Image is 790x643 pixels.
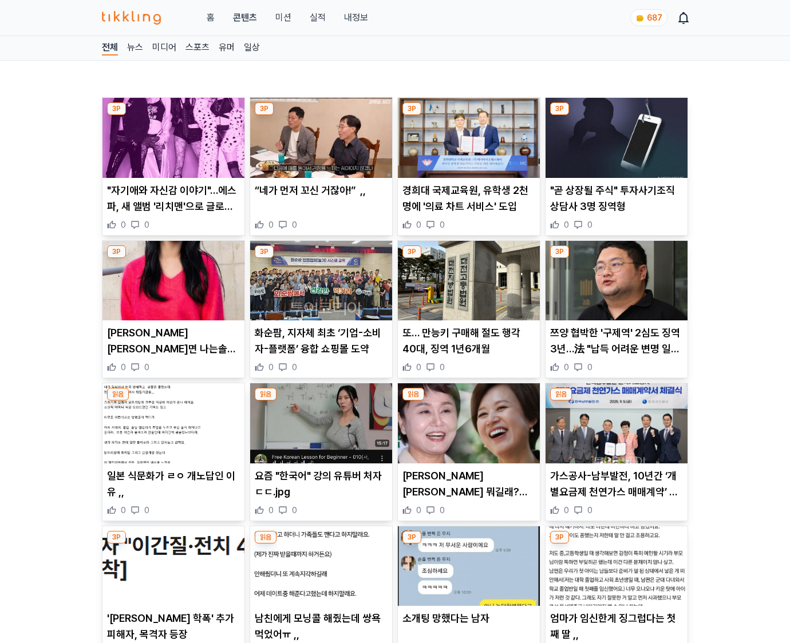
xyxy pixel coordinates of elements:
[268,219,274,231] span: 0
[152,41,176,55] a: 미디어
[268,505,274,516] span: 0
[102,526,244,606] img: '송하윤 학폭' 추가 피해자, 목격자 등장
[550,245,569,258] div: 3P
[545,383,688,521] div: 읽음 가스공사-남부발전, 10년간 ‘개별요금제 천연가스 매매계약’ 체결 가스공사-남부발전, 10년간 ‘개별요금제 천연가스 매매계약’ 체결 0 0
[255,388,276,400] div: 읽음
[255,102,274,115] div: 3P
[440,362,445,373] span: 0
[550,610,683,642] p: 엄마가 임신한게 징그럽다는 첫째 딸 ,,
[250,97,393,236] div: 3P “네가 먼저 꼬신 거잖아!” ,, “네가 먼저 꼬신 거잖아!” ,, 0 0
[102,41,118,55] a: 전체
[564,505,569,516] span: 0
[546,383,688,463] img: 가스공사-남부발전, 10년간 ‘개별요금제 천연가스 매매계약’ 체결
[244,41,260,55] a: 일상
[255,325,388,357] p: 화순팜, 지자체 최초 ‘기업-소비자-플랫폼’ 융합 쇼핑몰 도약
[402,245,421,258] div: 3P
[255,182,388,199] p: “네가 먼저 꼬신 거잖아!” ,,
[102,241,244,321] img: 송하윤정도면 나는솔로 압살 가능하겠죠?
[546,98,688,178] img: "곧 상장될 주식" 투자사기조직 상담사 3명 징역형
[564,219,569,231] span: 0
[233,11,257,25] a: 콘텐츠
[107,182,240,215] p: "자기애와 자신감 이야기"…에스파, 새 앨범 '리치맨'으로 글로벌 신드롬
[107,388,129,400] div: 읽음
[102,383,245,521] div: 읽음 일본 식문화가 ㄹㅇ 개노답인 이유 ,, 일본 식문화가 ㄹㅇ 개노답인 이유 ,, 0 0
[121,362,126,373] span: 0
[398,98,540,178] img: 경희대 국제교육원, 유학생 2천명에 '의료 차트 서비스' 도입
[397,240,540,379] div: 3P 또… 만능키 구매해 절도 행각 40대, 징역 1년6개월 또… 만능키 구매해 절도 행각 40대, 징역 1년6개월 0 0
[630,9,665,26] a: coin 687
[550,182,683,215] p: "곧 상장될 주식" 투자사기조직 상담사 3명 징역형
[185,41,210,55] a: 스포츠
[416,505,421,516] span: 0
[255,531,276,543] div: 읽음
[250,526,392,606] img: 남친에게 모닝콜 해줬는데 쌍욕 먹었어ㅠ ,,
[587,362,592,373] span: 0
[402,531,421,543] div: 3P
[398,383,540,463] img: 박미선 병명 뭐길래? 이경실 "잘 견디고 있지, 허망해 말고" 의미심장 글 화제 (+투병, 건강, 암)
[250,241,392,321] img: 화순팜, 지자체 최초 ‘기업-소비자-플랫폼’ 융합 쇼핑몰 도약
[398,241,540,321] img: 또… 만능키 구매해 절도 행각 40대, 징역 1년6개월
[402,182,535,215] p: 경희대 국제교육원, 유학생 2천명에 '의료 차트 서비스' 도입
[250,383,392,463] img: 요즘 "한국어" 강의 유튜버 처자ㄷㄷ.jpg
[102,97,245,236] div: 3P "자기애와 자신감 이야기"…에스파, 새 앨범 '리치맨'으로 글로벌 신드롬 "자기애와 자신감 이야기"…에스파, 새 앨범 '리치맨'으로 글로벌 신드롬 0 0
[587,505,592,516] span: 0
[550,102,569,115] div: 3P
[127,41,143,55] a: 뉴스
[402,388,424,400] div: 읽음
[250,98,392,178] img: “네가 먼저 꼬신 거잖아!” ,,
[144,362,149,373] span: 0
[402,325,535,357] p: 또… 만능키 구매해 절도 행각 40대, 징역 1년6개월
[398,526,540,606] img: 소개팅 망했다는 남자
[107,531,126,543] div: 3P
[107,245,126,258] div: 3P
[144,505,149,516] span: 0
[121,505,126,516] span: 0
[440,505,445,516] span: 0
[587,219,592,231] span: 0
[102,383,244,463] img: 일본 식문화가 ㄹㅇ 개노답인 이유 ,,
[402,610,535,626] p: 소개팅 망했다는 남자
[310,11,326,25] a: 실적
[107,325,240,357] p: [PERSON_NAME][PERSON_NAME]면 나는솔로 압살 가능하겠죠?
[416,362,421,373] span: 0
[255,245,274,258] div: 3P
[102,98,244,178] img: "자기애와 자신감 이야기"…에스파, 새 앨범 '리치맨'으로 글로벌 신드롬
[219,41,235,55] a: 유머
[255,610,388,642] p: 남친에게 모닝콜 해줬는데 쌍욕 먹었어ㅠ ,,
[545,97,688,236] div: 3P "곧 상장될 주식" 투자사기조직 상담사 3명 징역형 "곧 상장될 주식" 투자사기조직 상담사 3명 징역형 0 0
[292,219,297,231] span: 0
[564,362,569,373] span: 0
[144,219,149,231] span: 0
[107,610,240,642] p: '[PERSON_NAME] 학폭' 추가 피해자, 목격자 등장
[402,102,421,115] div: 3P
[550,531,569,543] div: 3P
[647,13,662,22] span: 687
[545,240,688,379] div: 3P 쯔양 협박한 '구제역' 2심도 징역 3년…法 "납득 어려운 변명 일관" 쯔양 협박한 '구제역' 2심도 징역 3년…法 "납득 어려운 변명 일관" 0 0
[635,14,645,23] img: coin
[550,468,683,500] p: 가스공사-남부발전, 10년간 ‘개별요금제 천연가스 매매계약’ 체결
[102,240,245,379] div: 3P 송하윤정도면 나는솔로 압살 가능하겠죠? [PERSON_NAME][PERSON_NAME]면 나는솔로 압살 가능하겠죠? 0 0
[107,102,126,115] div: 3P
[550,325,683,357] p: 쯔양 협박한 '구제역' 2심도 징역 3년…法 "납득 어려운 변명 일관"
[107,468,240,500] p: 일본 식문화가 ㄹㅇ 개노답인 이유 ,,
[255,468,388,500] p: 요즘 "한국어" 강의 유튜버 처자ㄷㄷ.jpg
[397,97,540,236] div: 3P 경희대 국제교육원, 유학생 2천명에 '의료 차트 서비스' 도입 경희대 국제교육원, 유학생 2천명에 '의료 차트 서비스' 도입 0 0
[292,505,297,516] span: 0
[250,240,393,379] div: 3P 화순팜, 지자체 최초 ‘기업-소비자-플랫폼’ 융합 쇼핑몰 도약 화순팜, 지자체 최초 ‘기업-소비자-플랫폼’ 융합 쇼핑몰 도약 0 0
[121,219,126,231] span: 0
[546,526,688,606] img: 엄마가 임신한게 징그럽다는 첫째 딸 ,,
[292,362,297,373] span: 0
[250,383,393,521] div: 읽음 요즘 "한국어" 강의 유튜버 처자ㄷㄷ.jpg 요즘 "한국어" 강의 유튜버 처자ㄷㄷ.jpg 0 0
[402,468,535,500] p: [PERSON_NAME] [PERSON_NAME] 뭐길래? [PERSON_NAME] "잘 견디고 있지, 허망해 말고" 의미심장 글 화제 (+투병, 건강, 암)
[102,11,161,25] img: 티끌링
[268,362,274,373] span: 0
[416,219,421,231] span: 0
[397,383,540,521] div: 읽음 박미선 병명 뭐길래? 이경실 "잘 견디고 있지, 허망해 말고" 의미심장 글 화제 (+투병, 건강, 암) [PERSON_NAME] [PERSON_NAME] 뭐길래? [PE...
[275,11,291,25] button: 미션
[546,241,688,321] img: 쯔양 협박한 '구제역' 2심도 징역 3년…法 "납득 어려운 변명 일관"
[344,11,368,25] a: 내정보
[550,388,572,400] div: 읽음
[440,219,445,231] span: 0
[207,11,215,25] a: 홈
